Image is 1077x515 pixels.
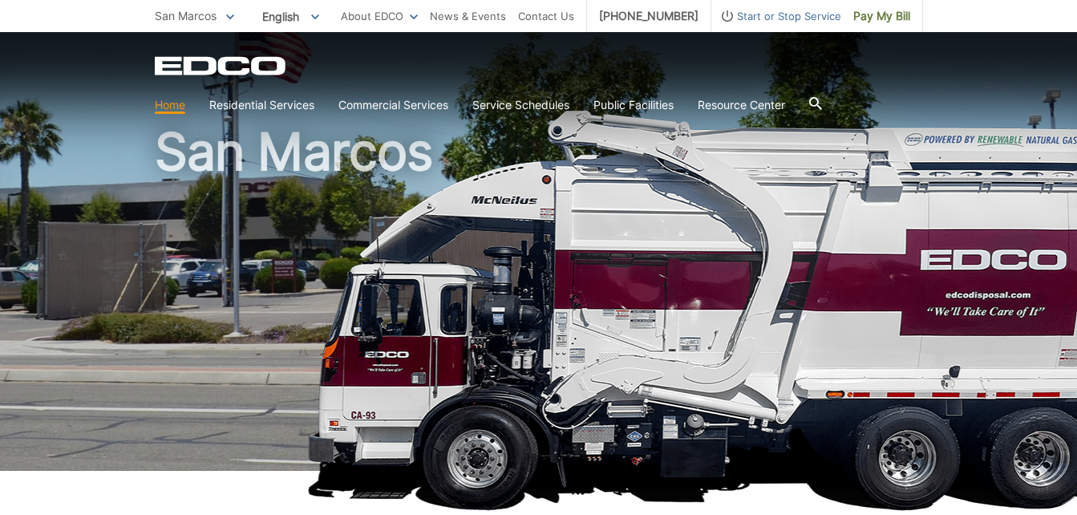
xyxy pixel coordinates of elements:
[338,96,448,114] a: Commercial Services
[593,96,674,114] a: Public Facilities
[155,9,217,22] span: San Marcos
[430,7,506,25] a: News & Events
[155,96,185,114] a: Home
[209,96,314,114] a: Residential Services
[518,7,574,25] a: Contact Us
[472,96,569,114] a: Service Schedules
[250,3,331,30] span: English
[853,7,910,25] span: Pay My Bill
[698,96,785,114] a: Resource Center
[155,56,288,75] a: EDCD logo. Return to the homepage.
[341,7,418,25] a: About EDCO
[155,126,923,478] h1: San Marcos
